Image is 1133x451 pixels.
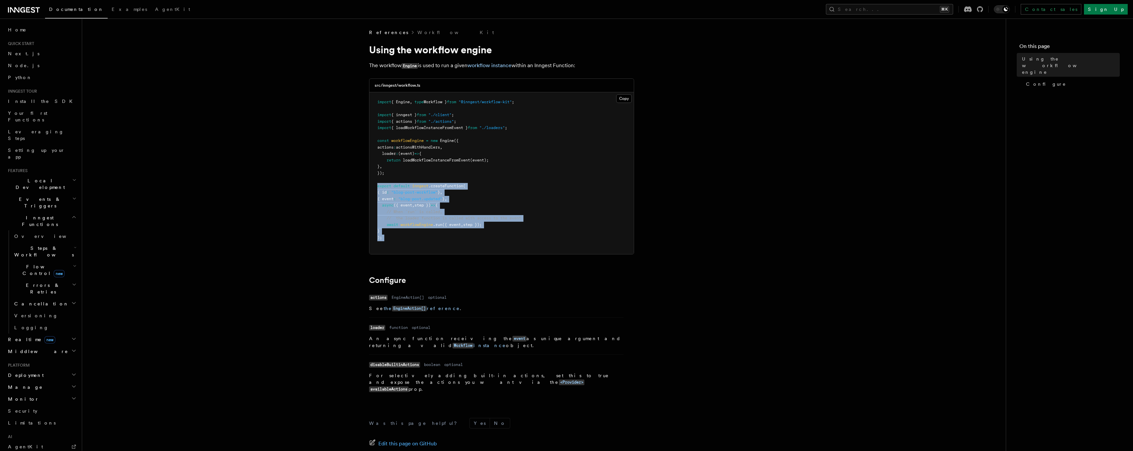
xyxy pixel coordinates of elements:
a: Workflow Kit [417,29,494,36]
span: { inngest } [391,113,417,117]
a: Documentation [45,2,108,19]
button: Manage [5,381,78,393]
span: Overview [14,234,82,239]
button: No [490,418,510,428]
span: from [447,100,456,104]
span: Edit this page on GitHub [378,439,437,448]
span: actions [377,145,394,150]
span: , [412,203,414,207]
span: return [387,158,401,162]
a: AgentKit [151,2,194,18]
dd: optional [444,362,463,367]
span: ( [463,184,465,188]
button: Copy [616,94,632,103]
a: Your first Functions [5,107,78,126]
button: Search...⌘K [826,4,953,15]
span: Next.js [8,51,39,56]
span: Local Development [5,177,72,191]
dd: boolean [424,362,440,367]
span: Your first Functions [8,111,47,122]
span: await [387,222,398,227]
code: Engine [402,63,418,69]
span: .run [433,222,442,227]
span: default [394,184,410,188]
span: Workflow } [424,100,447,104]
span: // When `run` is called, [387,209,442,214]
span: Home [8,26,27,33]
button: Errors & Retries [12,279,78,298]
span: { actions } [391,119,417,124]
span: { id [377,190,387,195]
a: Using the workflow engine [1019,53,1120,78]
span: Events & Triggers [5,196,72,209]
code: event [513,336,526,341]
code: actions [369,295,388,300]
span: Platform [5,363,30,368]
button: Yes [470,418,490,428]
span: workflowEngine [391,138,424,143]
span: } [442,197,445,201]
span: ({ [454,138,459,143]
span: { Engine [391,100,410,104]
span: (event); [470,158,489,162]
a: Sign Up [1084,4,1128,15]
button: Events & Triggers [5,193,78,212]
div: Inngest Functions [5,230,78,334]
span: , [380,164,382,169]
button: Cancellation [12,298,78,310]
span: AI [5,434,12,439]
span: Features [5,168,27,173]
span: // the loader function is called with access to the event [387,216,521,220]
span: Versioning [14,313,58,318]
code: disableBuiltinActions [369,362,420,368]
span: .createFunction [428,184,463,188]
a: Workflowinstance [453,343,506,348]
button: Local Development [5,175,78,193]
span: Flow Control [12,263,73,277]
span: { loadWorkflowInstanceFromEvent } [391,125,468,130]
span: AgentKit [8,444,43,449]
span: type [414,100,424,104]
a: Contact sales [1021,4,1081,15]
a: Home [5,24,78,36]
span: { [419,151,421,156]
a: Security [5,405,78,417]
span: "./loaders" [479,125,505,130]
span: actionsWithHandlers [396,145,440,150]
span: : [394,145,396,150]
span: , [440,145,442,150]
span: import [377,113,391,117]
span: import [377,100,391,104]
h3: src/inngest/workflow.ts [375,83,420,88]
span: } [438,190,440,195]
span: : [396,151,398,156]
span: "blog-post.updated" [398,197,442,201]
a: Configure [1023,78,1120,90]
span: import [377,119,391,124]
span: Install the SDK [8,99,77,104]
span: { [435,203,438,207]
span: Steps & Workflows [12,245,74,258]
button: Deployment [5,369,78,381]
span: loadWorkflowInstanceFromEvent [403,158,470,162]
a: Limitations [5,417,78,429]
a: Versioning [12,310,78,322]
a: theEngineAction[]reference [384,306,460,311]
span: Node.js [8,63,39,68]
span: References [369,29,408,36]
span: Setting up your app [8,148,65,159]
button: Monitor [5,393,78,405]
span: from [417,119,426,124]
button: Flow Controlnew [12,261,78,279]
span: const [377,138,389,143]
span: Engine [440,138,454,143]
span: Inngest Functions [5,214,72,228]
span: } [377,164,380,169]
button: Middleware [5,345,78,357]
span: ({ event [442,222,461,227]
span: : [387,190,389,195]
span: Leveraging Steps [8,129,64,141]
a: Next.js [5,48,78,60]
span: export [377,184,391,188]
span: Manage [5,384,43,390]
